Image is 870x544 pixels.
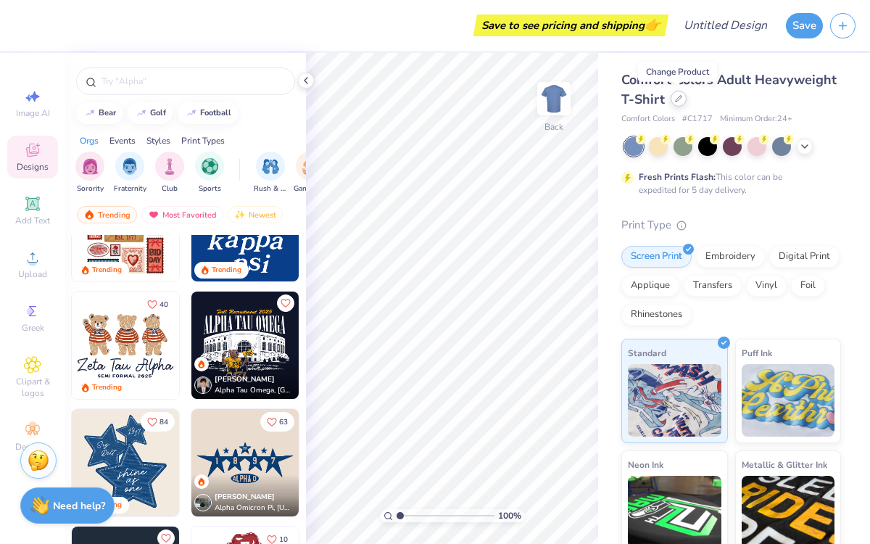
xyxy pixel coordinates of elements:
img: Newest.gif [234,210,246,220]
button: Like [277,294,294,312]
div: Rhinestones [621,304,692,326]
div: Trending [77,206,137,223]
div: Change Product [638,62,717,82]
span: Greek [22,322,44,334]
span: Game Day [294,184,327,194]
span: Metallic & Glitter Ink [742,457,827,472]
span: Sorority [77,184,104,194]
span: Clipart & logos [7,376,58,399]
div: Trending [92,265,122,276]
div: Orgs [80,134,99,147]
img: trend_line.gif [136,109,147,118]
strong: Fresh Prints Flash: [639,171,716,183]
div: This color can be expedited for 5 day delivery. [639,170,817,197]
img: Sorority Image [82,158,99,175]
img: Standard [628,364,721,437]
div: Trending [212,265,241,276]
span: Minimum Order: 24 + [720,113,792,125]
div: bear [99,109,116,117]
div: filter for Sorority [75,152,104,194]
span: 👉 [645,16,660,33]
img: trend_line.gif [84,109,96,118]
button: football [178,102,238,124]
span: Standard [628,345,666,360]
span: # C1717 [682,113,713,125]
div: Embroidery [696,246,765,268]
button: Like [141,412,175,432]
div: Print Types [181,134,225,147]
span: [PERSON_NAME] [215,492,275,502]
div: football [200,109,231,117]
div: Digital Print [769,246,840,268]
img: Avatar [194,494,212,511]
div: filter for Game Day [294,152,327,194]
img: trend_line.gif [186,109,197,118]
span: Alpha Omicron Pi, [US_STATE] A&M University [215,503,293,514]
div: Styles [146,134,170,147]
span: Puff Ink [742,345,772,360]
span: Sports [199,184,221,194]
button: bear [76,102,123,124]
img: Back [539,84,568,113]
div: Save to see pricing and shipping [477,15,665,36]
div: filter for Club [155,152,184,194]
img: Club Image [162,158,178,175]
div: Applique [621,275,679,297]
span: Fraternity [114,184,146,194]
span: Alpha Tau Omega, [GEOGRAPHIC_DATA] [215,385,293,396]
img: d12c9beb-9502-45c7-ae94-40b97fdd6040 [179,292,286,399]
span: Add Text [15,215,50,226]
span: 40 [159,301,168,308]
div: golf [150,109,166,117]
strong: Need help? [53,499,105,513]
img: Sports Image [202,158,218,175]
img: 4c2ba52e-d93a-4885-b66d-971d0f88707e [299,409,406,516]
span: Decorate [15,441,50,453]
button: golf [128,102,173,124]
span: 100 % [498,509,521,522]
div: Most Favorited [141,206,223,223]
span: 84 [159,419,168,426]
img: 5ef108b2-c80c-43b6-9ce4-794baa1e6462 [72,409,179,516]
div: Trending [92,382,122,393]
button: filter button [75,152,104,194]
span: [PERSON_NAME] [215,374,275,384]
span: 63 [279,419,288,426]
div: Events [109,134,136,147]
input: Untitled Design [672,11,779,40]
div: Screen Print [621,246,692,268]
span: 10 [279,536,288,543]
div: filter for Rush & Bid [254,152,287,194]
img: 642ee57d-cbfd-4e95-af9a-eb76752c2561 [191,292,299,399]
div: filter for Fraternity [114,152,146,194]
img: most_fav.gif [148,210,159,220]
div: Print Type [621,217,841,234]
div: Vinyl [746,275,787,297]
img: Avatar [194,376,212,394]
span: Comfort Colors Adult Heavyweight T-Shirt [621,71,837,108]
button: filter button [114,152,146,194]
img: b2171afc-7319-41bf-b082-627e8966e7c8 [179,409,286,516]
img: ce1a5c7d-473b-49b2-a901-342ef3f841aa [299,292,406,399]
input: Try "Alpha" [100,74,286,88]
span: Comfort Colors [621,113,675,125]
button: filter button [254,152,287,194]
button: Like [141,294,175,314]
div: Transfers [684,275,742,297]
button: filter button [195,152,224,194]
span: Neon Ink [628,457,663,472]
button: Like [260,412,294,432]
button: Save [786,13,823,38]
img: ce57f32a-cfc6-41ad-89ac-b91076b4d913 [191,409,299,516]
div: filter for Sports [195,152,224,194]
span: Image AI [16,107,50,119]
div: Newest [228,206,283,223]
img: a3be6b59-b000-4a72-aad0-0c575b892a6b [72,292,179,399]
div: Foil [791,275,825,297]
button: filter button [294,152,327,194]
img: Rush & Bid Image [262,158,279,175]
span: Club [162,184,178,194]
img: Game Day Image [302,158,319,175]
button: filter button [155,152,184,194]
span: Designs [17,161,49,173]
